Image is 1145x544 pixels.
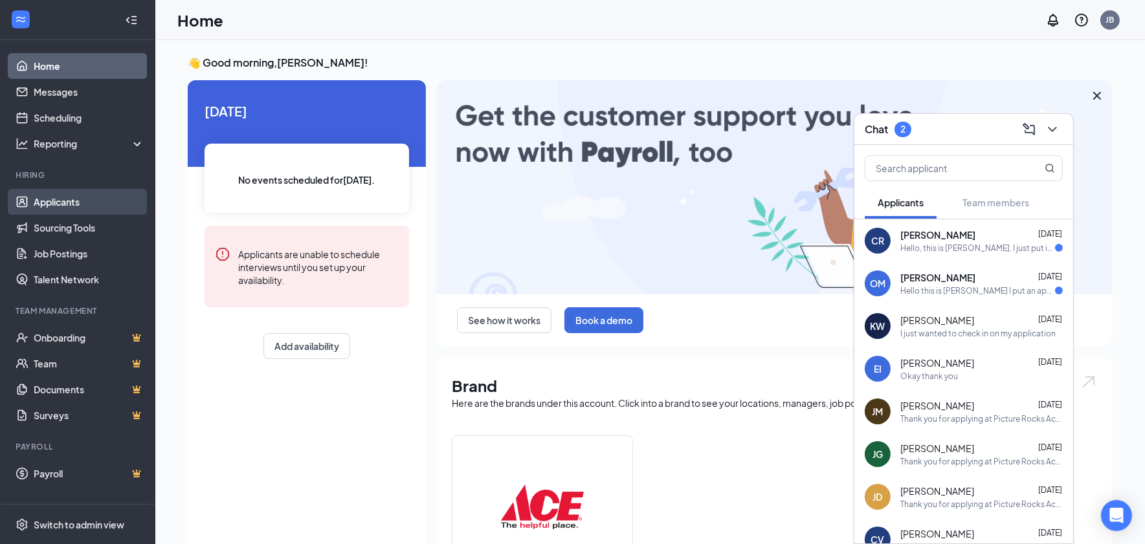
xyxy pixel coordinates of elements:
[205,101,409,121] span: [DATE]
[900,499,1063,510] div: Thank you for applying at Picture Rocks Ace Hardware. We are reviewing applications and will be c...
[873,490,883,503] div: JD
[16,169,142,180] div: Hiring
[1038,314,1062,324] span: [DATE]
[452,375,1097,397] h1: Brand
[1089,88,1105,103] svg: Cross
[1080,375,1097,389] img: open.6027fd2a22e1237b5b06.svg
[34,105,144,131] a: Scheduling
[34,137,145,150] div: Reporting
[1074,12,1089,28] svg: QuestionInfo
[1045,122,1060,137] svg: ChevronDown
[34,241,144,267] a: Job Postings
[870,277,885,290] div: OM
[873,448,883,461] div: JG
[871,320,885,332] div: KW
[1106,14,1115,25] div: JB
[14,13,27,26] svg: WorkstreamLogo
[436,80,1113,294] img: payroll-large.gif
[1038,357,1062,367] span: [DATE]
[878,197,924,208] span: Applicants
[900,328,1056,339] div: I just wanted to check in on my application
[900,285,1055,296] div: Hello this is [PERSON_NAME] I put an application in with you and was wondering if you have had a ...
[215,246,230,262] svg: Error
[34,79,144,105] a: Messages
[900,527,974,540] span: [PERSON_NAME]
[900,124,906,135] div: 2
[871,234,884,247] div: CR
[457,307,551,333] button: See how it works
[1038,229,1062,239] span: [DATE]
[900,399,974,412] span: [PERSON_NAME]
[900,442,974,455] span: [PERSON_NAME]
[16,137,28,150] svg: Analysis
[1038,528,1062,538] span: [DATE]
[34,189,144,215] a: Applicants
[16,518,28,531] svg: Settings
[1019,119,1039,140] button: ComposeMessage
[34,376,144,402] a: DocumentsCrown
[34,518,124,531] div: Switch to admin view
[34,461,144,486] a: PayrollCrown
[34,351,144,376] a: TeamCrown
[34,53,144,79] a: Home
[239,173,375,187] span: No events scheduled for [DATE] .
[900,413,1063,424] div: Thank you for applying at Picture Rocks Ace Hardware. We are reviewing applications and will be c...
[900,243,1055,254] div: Hello, this is [PERSON_NAME]. I just put in my application but I wanted to send a text and introd...
[900,356,974,369] span: [PERSON_NAME]
[1038,400,1062,409] span: [DATE]
[900,271,975,284] span: [PERSON_NAME]
[873,405,884,418] div: JM
[1045,12,1061,28] svg: Notifications
[1038,485,1062,495] span: [DATE]
[16,441,142,452] div: Payroll
[865,122,888,136] h3: Chat
[900,371,958,382] div: Okay thank you
[238,246,399,287] div: Applicants are unable to schedule interviews until you set up your availability.
[34,325,144,351] a: OnboardingCrown
[865,156,1019,180] input: Search applicant
[263,333,350,359] button: Add availability
[188,56,1113,70] h3: 👋 Good morning, [PERSON_NAME] !
[900,456,1063,467] div: Thank you for applying at Picture Rocks Ace Hardware. We are reviewing applications and will be c...
[177,9,223,31] h1: Home
[1038,272,1062,281] span: [DATE]
[1045,163,1055,173] svg: MagnifyingGlass
[900,314,974,327] span: [PERSON_NAME]
[1101,500,1132,531] div: Open Intercom Messenger
[962,197,1029,208] span: Team members
[900,228,975,241] span: [PERSON_NAME]
[1038,442,1062,452] span: [DATE]
[125,14,138,27] svg: Collapse
[900,484,974,497] span: [PERSON_NAME]
[34,402,144,428] a: SurveysCrown
[34,267,144,292] a: Talent Network
[874,362,882,375] div: EI
[452,397,1097,409] div: Here are the brands under this account. Click into a brand to see your locations, managers, job p...
[34,215,144,241] a: Sourcing Tools
[1042,119,1063,140] button: ChevronDown
[1021,122,1037,137] svg: ComposeMessage
[564,307,643,333] button: Book a demo
[16,305,142,316] div: Team Management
